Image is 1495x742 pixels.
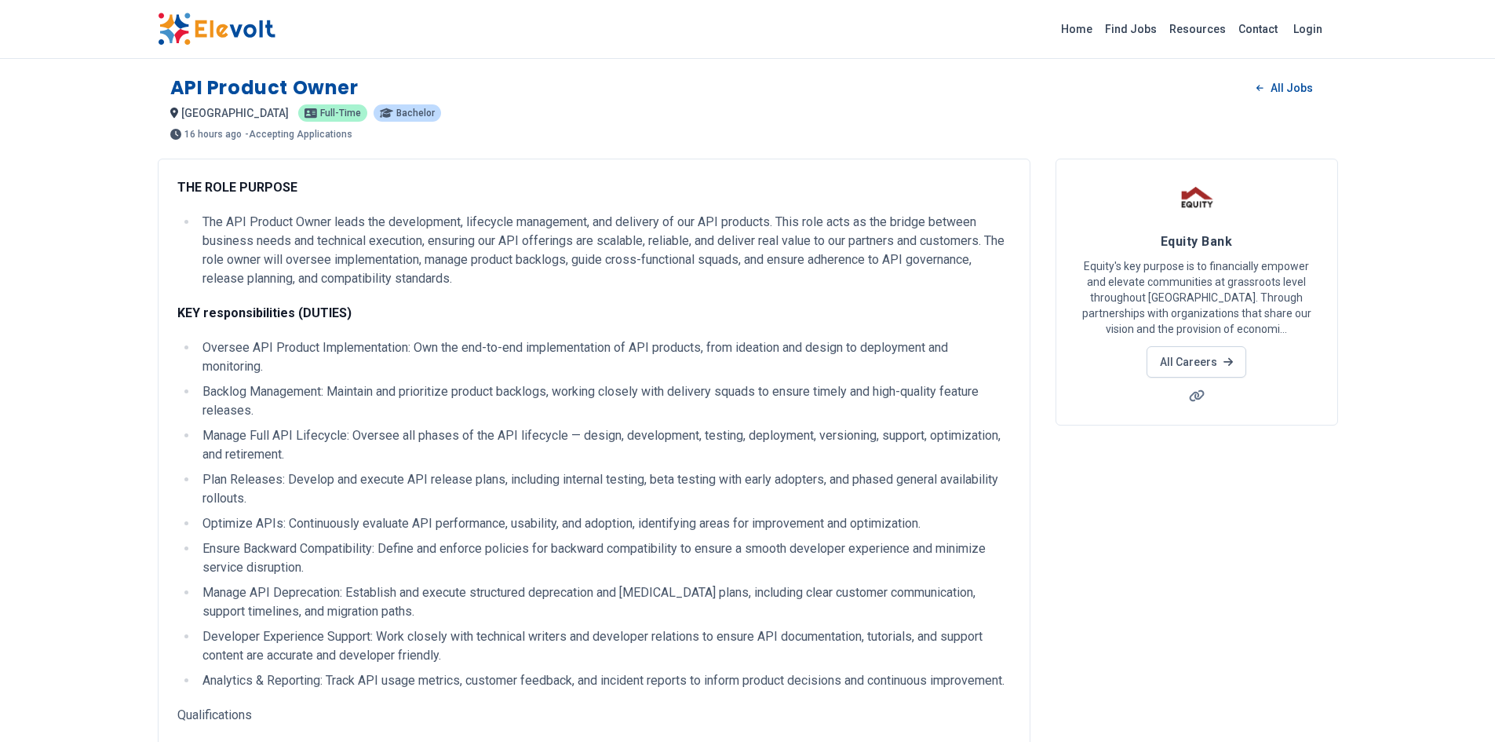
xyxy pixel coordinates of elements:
[198,539,1011,577] li: Ensure Backward Compatibility: Define and enforce policies for backward compatibility to ensure a...
[198,671,1011,690] li: Analytics & Reporting: Track API usage metrics, customer feedback, and incident reports to inform...
[198,627,1011,665] li: Developer Experience Support: Work closely with technical writers and developer relations to ensu...
[198,382,1011,420] li: Backlog Management: Maintain and prioritize product backlogs, working closely with delivery squad...
[198,426,1011,464] li: Manage Full API Lifecycle: Oversee all phases of the API lifecycle — design, development, testing...
[1099,16,1163,42] a: Find Jobs
[158,13,275,46] img: Elevolt
[1284,13,1332,45] a: Login
[1232,16,1284,42] a: Contact
[198,514,1011,533] li: Optimize APIs: Continuously evaluate API performance, usability, and adoption, identifying areas ...
[1163,16,1232,42] a: Resources
[1177,178,1216,217] img: Equity Bank
[198,338,1011,376] li: Oversee API Product Implementation: Own the end-to-end implementation of API products, from ideat...
[1147,346,1246,378] a: All Careers
[1161,234,1232,249] span: Equity Bank
[170,75,359,101] h1: API Product Owner
[198,470,1011,508] li: Plan Releases: Develop and execute API release plans, including internal testing, beta testing wi...
[1244,76,1325,100] a: All Jobs
[396,108,435,118] span: Bachelor
[198,213,1011,288] li: The API Product Owner leads the development, lifecycle management, and delivery of our API produc...
[184,130,242,139] span: 16 hours ago
[181,107,289,119] span: [GEOGRAPHIC_DATA]
[177,706,1011,725] p: Qualifications
[177,180,297,195] strong: THE ROLE PURPOSE
[1056,444,1338,664] iframe: Advertisement
[245,130,352,139] p: - Accepting Applications
[177,305,352,320] strong: KEY responsibilities (DUTIES)
[1075,258,1318,337] p: Equity's key purpose is to financially empower and elevate communities at grassroots level throug...
[320,108,361,118] span: Full-time
[1055,16,1099,42] a: Home
[198,583,1011,621] li: Manage API Deprecation: Establish and execute structured deprecation and [MEDICAL_DATA] plans, in...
